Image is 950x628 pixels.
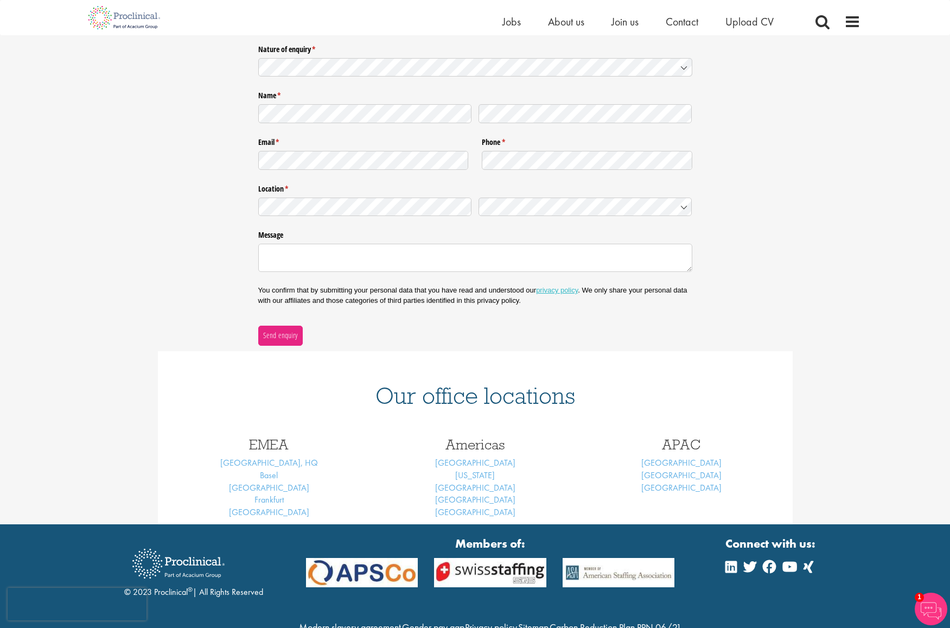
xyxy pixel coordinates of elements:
a: [GEOGRAPHIC_DATA] [435,494,515,505]
a: Jobs [502,15,521,29]
a: [GEOGRAPHIC_DATA] [641,457,722,468]
a: [GEOGRAPHIC_DATA] [641,482,722,493]
a: [GEOGRAPHIC_DATA] [641,470,722,481]
img: Chatbot [915,593,947,625]
a: Contact [666,15,698,29]
p: You confirm that by submitting your personal data that you have read and understood our . We only... [258,286,692,305]
img: Proclinical Recruitment [124,541,233,586]
input: State / Province / Region [258,198,472,217]
h3: Americas [380,437,570,452]
strong: Members of: [306,535,675,552]
a: Upload CV [725,15,774,29]
label: Phone [482,134,692,148]
a: Join us [611,15,639,29]
sup: ® [188,585,193,594]
img: APSCo [426,558,554,588]
a: [GEOGRAPHIC_DATA], HQ [220,457,318,468]
a: [GEOGRAPHIC_DATA] [229,482,309,493]
span: Send enquiry [263,329,298,341]
a: About us [548,15,584,29]
h3: APAC [586,437,776,452]
img: APSCo [554,558,683,588]
input: Last [479,104,692,123]
label: Nature of enquiry [258,40,692,54]
legend: Location [258,180,692,194]
label: Email [258,134,469,148]
a: [GEOGRAPHIC_DATA] [435,482,515,493]
button: Send enquiry [258,326,303,345]
input: First [258,104,472,123]
label: Message [258,226,692,240]
a: Frankfurt [254,494,284,505]
a: Basel [260,470,278,481]
span: 1 [915,593,924,602]
a: [GEOGRAPHIC_DATA] [435,506,515,518]
a: [GEOGRAPHIC_DATA] [435,457,515,468]
h1: Our office locations [174,384,776,408]
a: [US_STATE] [455,470,495,481]
iframe: reCAPTCHA [8,588,146,620]
strong: Connect with us: [725,535,818,552]
h3: EMEA [174,437,364,452]
a: [GEOGRAPHIC_DATA] [229,506,309,518]
img: APSCo [298,558,426,588]
a: privacy policy [536,286,578,294]
input: Country [479,198,692,217]
legend: Name [258,87,692,101]
div: © 2023 Proclinical | All Rights Reserved [124,541,263,599]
